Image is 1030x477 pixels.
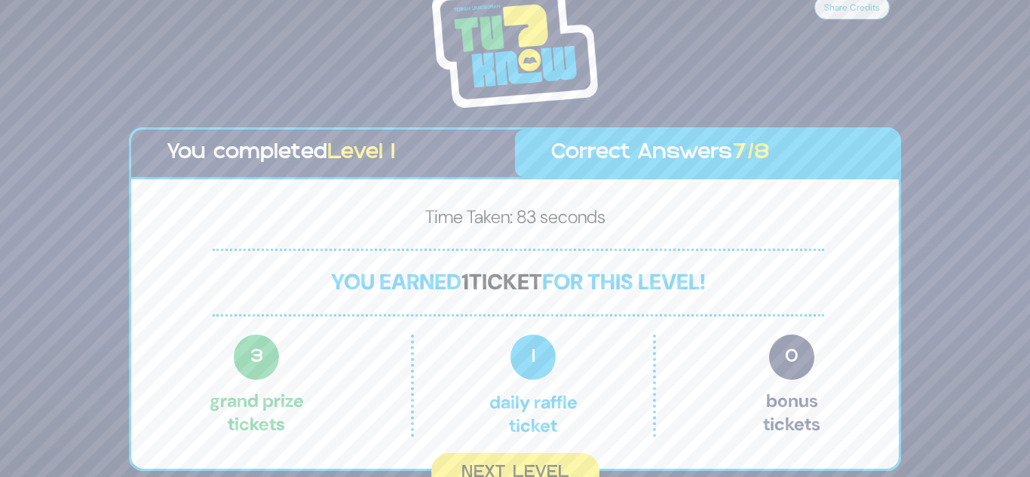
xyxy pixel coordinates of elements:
[210,335,304,437] p: Grand Prize tickets
[763,335,820,437] p: Bonus tickets
[461,268,469,296] span: 1
[551,137,863,170] p: Correct Answers
[155,203,875,237] p: Time Taken: 83 seconds
[327,143,395,163] span: Level 1
[732,143,770,163] span: 7/8
[234,335,279,380] span: 3
[510,335,556,380] span: 1
[469,268,542,296] span: ticket
[769,335,814,380] span: 0
[331,268,706,296] span: You earned for this level!
[167,137,479,170] p: You completed
[446,335,621,437] p: Daily Raffle ticket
